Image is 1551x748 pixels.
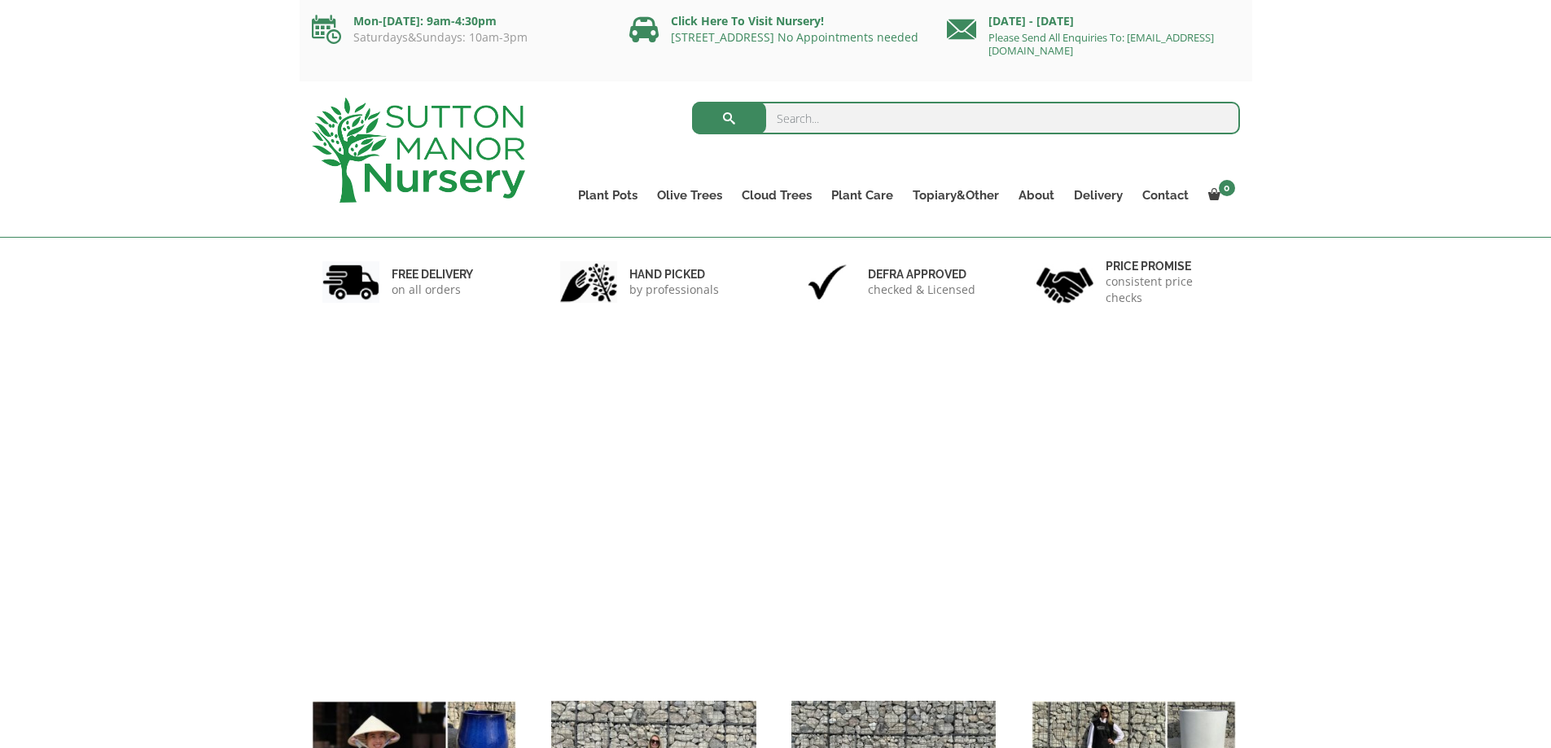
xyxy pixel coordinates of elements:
img: 4.jpg [1036,257,1093,307]
p: on all orders [392,282,473,298]
img: 1.jpg [322,261,379,303]
a: Olive Trees [647,184,732,207]
a: Plant Pots [568,184,647,207]
a: Click Here To Visit Nursery! [671,13,824,28]
a: Topiary&Other [903,184,1009,207]
p: Mon-[DATE]: 9am-4:30pm [312,11,605,31]
img: 3.jpg [799,261,856,303]
h6: Defra approved [868,267,975,282]
a: Delivery [1064,184,1133,207]
h6: FREE DELIVERY [392,267,473,282]
span: 0 [1219,180,1235,196]
p: consistent price checks [1106,273,1229,306]
a: Cloud Trees [732,184,822,207]
a: 0 [1198,184,1240,207]
p: [DATE] - [DATE] [947,11,1240,31]
h6: Price promise [1106,259,1229,273]
a: Contact [1133,184,1198,207]
img: logo [312,98,525,203]
input: Search... [692,102,1240,134]
p: Saturdays&Sundays: 10am-3pm [312,31,605,44]
p: checked & Licensed [868,282,975,298]
h6: hand picked [629,267,719,282]
img: 2.jpg [560,261,617,303]
a: Please Send All Enquiries To: [EMAIL_ADDRESS][DOMAIN_NAME] [988,30,1214,58]
a: About [1009,184,1064,207]
a: [STREET_ADDRESS] No Appointments needed [671,29,918,45]
p: by professionals [629,282,719,298]
a: Plant Care [822,184,903,207]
